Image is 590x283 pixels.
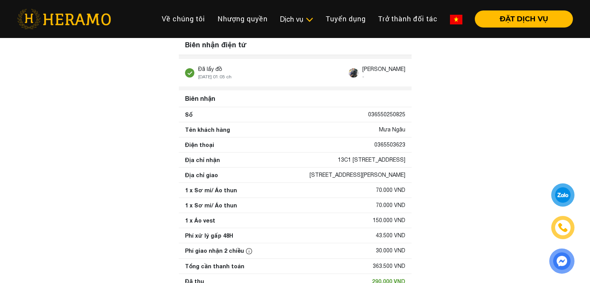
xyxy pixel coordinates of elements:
a: Về chúng tôi [156,10,211,27]
div: [PERSON_NAME] [362,65,405,73]
div: 70.000 VND [376,186,405,194]
div: Phí xử lý gấp 48H [185,231,233,240]
a: Nhượng quyền [211,10,274,27]
div: Phí giao nhận 2 chiều [185,247,254,255]
div: Tổng cần thanh toán [185,262,244,270]
img: info [246,248,252,254]
div: 13C1 [STREET_ADDRESS] [338,156,405,164]
div: 1 x Sơ mi/ Áo thun [185,186,237,194]
div: 30.000 VND [376,247,405,255]
div: Tên khách hàng [185,126,230,134]
div: Địa chỉ giao [185,171,218,179]
span: - [362,74,364,79]
img: phone-icon [558,223,568,233]
span: [DATE] 01:05 ch [198,74,232,79]
div: Điện thoại [185,141,214,149]
div: Biên nhận điện tử [179,35,412,55]
div: Dịch vụ [280,14,313,24]
div: Mưa Ngâu [379,126,405,134]
div: Địa chỉ nhận [185,156,220,164]
div: 1 x Sơ mi/ Áo thun [185,201,237,209]
img: heramo-logo.png [17,9,111,29]
button: ĐẶT DỊCH VỤ [475,10,573,28]
div: 363.500 VND [373,262,405,270]
div: [STREET_ADDRESS][PERSON_NAME] [310,171,405,179]
div: 150.000 VND [373,216,405,224]
div: 1 x Áo vest [185,216,215,224]
div: 43.500 VND [376,231,405,240]
img: Screenshot%202023-05-17%20171652.png [349,68,358,78]
img: vn-flag.png [450,15,462,24]
div: 0365503623 [374,141,405,149]
div: Đã lấy đồ [198,65,232,73]
a: phone-icon [552,217,573,238]
div: 70.000 VND [376,201,405,209]
a: ĐẶT DỊCH VỤ [469,16,573,22]
img: stick.svg [185,68,194,78]
img: subToggleIcon [305,16,313,24]
div: 036550250825 [368,110,405,119]
div: Số [185,110,192,119]
a: Tuyển dụng [320,10,372,27]
div: Biên nhận [182,91,408,106]
a: Trở thành đối tác [372,10,444,27]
